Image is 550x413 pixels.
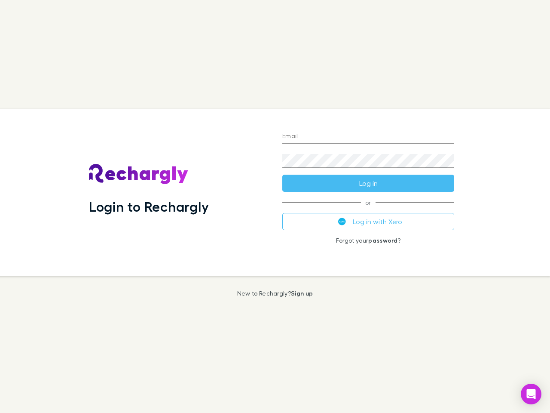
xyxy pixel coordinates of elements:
h1: Login to Rechargly [89,198,209,215]
button: Log in with Xero [282,213,454,230]
img: Rechargly's Logo [89,164,189,185]
div: Open Intercom Messenger [521,384,541,404]
p: New to Rechargly? [237,290,313,297]
a: password [368,237,397,244]
p: Forgot your ? [282,237,454,244]
a: Sign up [291,290,313,297]
button: Log in [282,175,454,192]
img: Xero's logo [338,218,346,225]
